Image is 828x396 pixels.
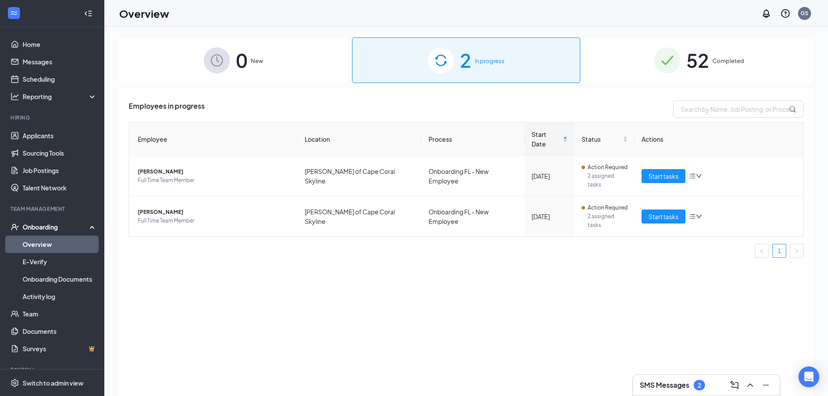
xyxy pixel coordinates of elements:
[460,45,471,75] span: 2
[689,213,696,220] span: bars
[772,244,786,258] li: 1
[23,127,97,144] a: Applicants
[790,244,804,258] li: Next Page
[780,8,791,19] svg: QuestionInfo
[23,179,97,196] a: Talent Network
[251,57,263,65] span: New
[422,196,525,236] td: Onboarding FL - New Employee
[138,167,291,176] span: [PERSON_NAME]
[588,163,628,172] span: Action Required
[475,57,505,65] span: In progress
[10,223,19,231] svg: UserCheck
[773,244,786,257] a: 1
[10,366,95,373] div: Payroll
[23,92,97,101] div: Reporting
[422,123,525,156] th: Process
[138,216,291,225] span: Full Time Team Member
[84,9,93,18] svg: Collapse
[129,100,205,118] span: Employees in progress
[798,366,819,387] div: Open Intercom Messenger
[23,36,97,53] a: Home
[23,144,97,162] a: Sourcing Tools
[298,196,422,236] td: [PERSON_NAME] of Cape Coral Skyline
[23,223,90,231] div: Onboarding
[640,380,689,390] h3: SMS Messages
[23,270,97,288] a: Onboarding Documents
[761,380,771,390] svg: Minimize
[801,10,808,17] div: GS
[23,236,97,253] a: Overview
[23,379,83,387] div: Switch to admin view
[642,210,685,223] button: Start tasks
[138,176,291,185] span: Full Time Team Member
[575,123,635,156] th: Status
[712,57,744,65] span: Completed
[588,172,628,189] span: 2 assigned tasks
[23,288,97,305] a: Activity log
[10,379,19,387] svg: Settings
[790,244,804,258] button: right
[532,171,568,181] div: [DATE]
[532,130,561,149] span: Start Date
[10,114,95,121] div: Hiring
[582,134,622,144] span: Status
[755,244,769,258] button: left
[588,203,628,212] span: Action Required
[23,305,97,323] a: Team
[532,212,568,221] div: [DATE]
[298,123,422,156] th: Location
[759,378,773,392] button: Minimize
[23,162,97,179] a: Job Postings
[129,123,298,156] th: Employee
[23,323,97,340] a: Documents
[686,45,709,75] span: 52
[761,8,771,19] svg: Notifications
[138,208,291,216] span: [PERSON_NAME]
[119,6,169,21] h1: Overview
[743,378,757,392] button: ChevronUp
[673,100,804,118] input: Search by Name, Job Posting, or Process
[422,156,525,196] td: Onboarding FL - New Employee
[23,340,97,357] a: SurveysCrown
[755,244,769,258] li: Previous Page
[648,212,678,221] span: Start tasks
[10,205,95,213] div: Team Management
[23,70,97,88] a: Scheduling
[759,249,765,254] span: left
[588,212,628,230] span: 2 assigned tasks
[696,213,702,220] span: down
[10,92,19,101] svg: Analysis
[729,380,740,390] svg: ComposeMessage
[23,53,97,70] a: Messages
[298,156,422,196] td: [PERSON_NAME] of Cape Coral Skyline
[648,171,678,181] span: Start tasks
[794,249,799,254] span: right
[698,382,701,389] div: 2
[236,45,247,75] span: 0
[642,169,685,183] button: Start tasks
[10,9,18,17] svg: WorkstreamLogo
[728,378,742,392] button: ComposeMessage
[696,173,702,179] span: down
[689,173,696,180] span: bars
[745,380,755,390] svg: ChevronUp
[635,123,803,156] th: Actions
[23,253,97,270] a: E-Verify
